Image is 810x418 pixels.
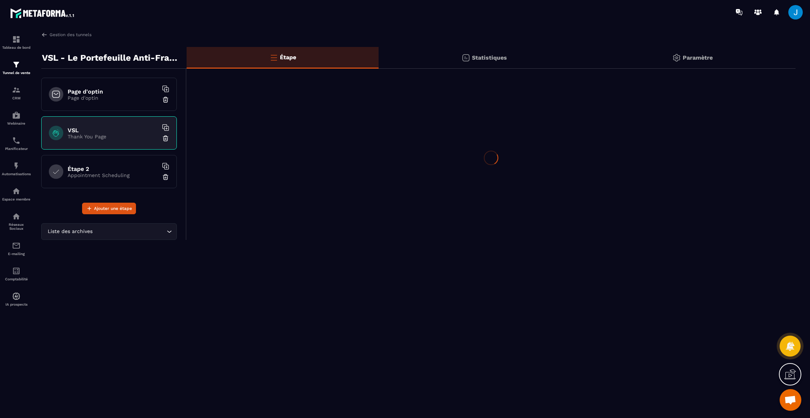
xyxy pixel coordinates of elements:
[2,236,31,261] a: emailemailE-mailing
[2,30,31,55] a: formationformationTableau de bord
[12,35,21,44] img: formation
[82,203,136,214] button: Ajouter une étape
[269,53,278,62] img: bars-o.4a397970.svg
[41,31,48,38] img: arrow
[94,228,165,236] input: Search for option
[2,46,31,49] p: Tableau de bord
[162,96,169,103] img: trash
[10,7,75,20] img: logo
[2,80,31,105] a: formationformationCRM
[46,228,94,236] span: Liste des archives
[280,54,296,61] p: Étape
[42,51,181,65] p: VSL - Le Portefeuille Anti-Fragile
[68,134,158,139] p: Thank You Page
[68,172,158,178] p: Appointment Scheduling
[2,277,31,281] p: Comptabilité
[2,71,31,75] p: Tunnel de vente
[12,136,21,145] img: scheduler
[162,135,169,142] img: trash
[461,53,470,62] img: stats.20deebd0.svg
[2,172,31,176] p: Automatisations
[672,53,681,62] img: setting-gr.5f69749f.svg
[68,95,158,101] p: Page d'optin
[780,389,801,411] a: Ouvrir le chat
[12,161,21,170] img: automations
[2,105,31,131] a: automationsautomationsWebinaire
[2,121,31,125] p: Webinaire
[162,173,169,181] img: trash
[2,181,31,207] a: automationsautomationsEspace membre
[2,223,31,230] p: Réseaux Sociaux
[41,223,177,240] div: Search for option
[2,131,31,156] a: schedulerschedulerPlanificateur
[683,54,713,61] p: Paramètre
[68,165,158,172] h6: Étape 2
[68,88,158,95] h6: Page d'optin
[12,267,21,275] img: accountant
[472,54,507,61] p: Statistiques
[12,241,21,250] img: email
[2,302,31,306] p: IA prospects
[2,156,31,181] a: automationsautomationsAutomatisations
[12,212,21,221] img: social-network
[12,111,21,120] img: automations
[12,187,21,195] img: automations
[12,86,21,94] img: formation
[68,127,158,134] h6: VSL
[2,252,31,256] p: E-mailing
[2,261,31,286] a: accountantaccountantComptabilité
[2,96,31,100] p: CRM
[2,147,31,151] p: Planificateur
[41,31,91,38] a: Gestion des tunnels
[12,60,21,69] img: formation
[2,55,31,80] a: formationformationTunnel de vente
[2,207,31,236] a: social-networksocial-networkRéseaux Sociaux
[94,205,132,212] span: Ajouter une étape
[12,292,21,301] img: automations
[2,197,31,201] p: Espace membre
